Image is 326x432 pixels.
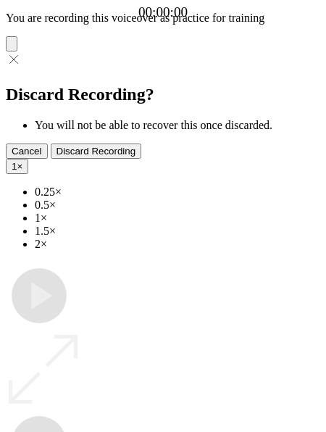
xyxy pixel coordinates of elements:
button: 1× [6,159,28,174]
li: You will not be able to recover this once discarded. [35,119,320,132]
li: 0.25× [35,186,320,199]
span: 1 [12,161,17,172]
h2: Discard Recording? [6,85,320,104]
button: Cancel [6,144,48,159]
button: Discard Recording [51,144,142,159]
li: 2× [35,238,320,251]
p: You are recording this voiceover as practice for training [6,12,320,25]
li: 0.5× [35,199,320,212]
a: 00:00:00 [138,4,188,20]
li: 1.5× [35,225,320,238]
li: 1× [35,212,320,225]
